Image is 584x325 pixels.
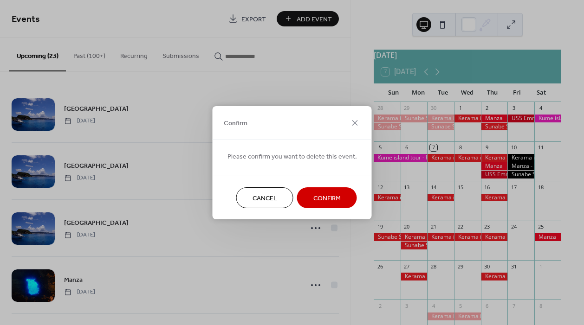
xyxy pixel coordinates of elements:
[224,119,247,128] span: Confirm
[227,152,357,161] span: Please confirm you want to delete this event.
[253,193,277,203] span: Cancel
[313,193,341,203] span: Confirm
[236,187,293,208] button: Cancel
[297,187,357,208] button: Confirm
